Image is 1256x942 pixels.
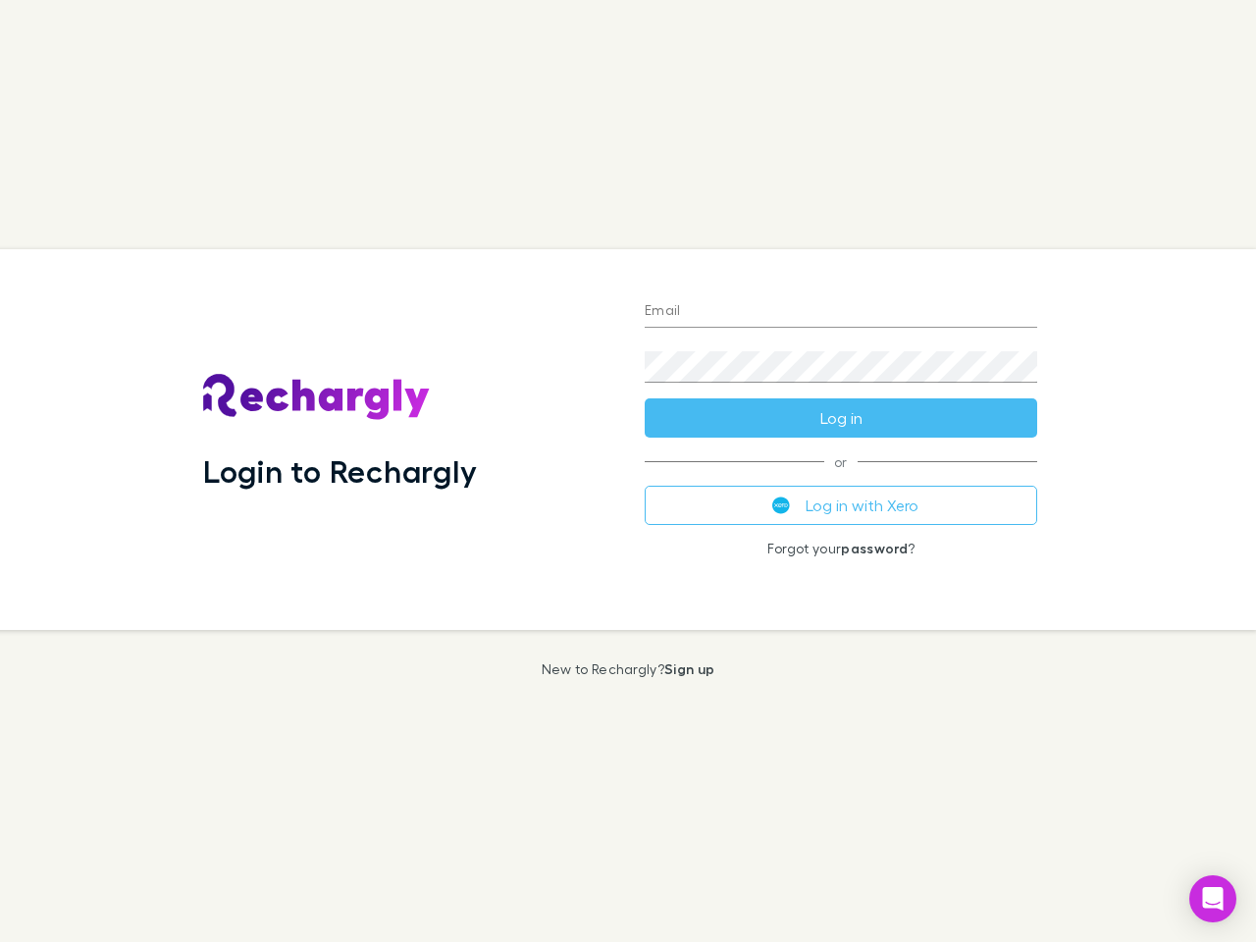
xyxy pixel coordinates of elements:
h1: Login to Rechargly [203,452,477,490]
div: Open Intercom Messenger [1189,875,1236,922]
p: New to Rechargly? [542,661,715,677]
a: password [841,540,908,556]
a: Sign up [664,660,714,677]
p: Forgot your ? [645,541,1037,556]
button: Log in [645,398,1037,438]
img: Xero's logo [772,497,790,514]
img: Rechargly's Logo [203,374,431,421]
span: or [645,461,1037,462]
button: Log in with Xero [645,486,1037,525]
